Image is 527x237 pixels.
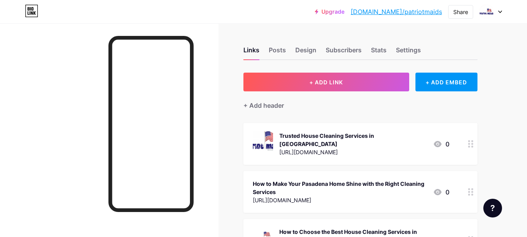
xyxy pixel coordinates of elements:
div: Share [453,8,468,16]
a: [DOMAIN_NAME]/patriotmaids [351,7,442,16]
div: 0 [433,139,449,149]
div: Stats [371,45,387,59]
div: 0 [433,187,449,197]
div: Design [295,45,316,59]
img: Trusted House Cleaning Services in Pasadena [253,131,273,151]
div: Subscribers [326,45,362,59]
div: [URL][DOMAIN_NAME] [279,148,427,156]
span: + ADD LINK [309,79,343,86]
div: Links [243,45,259,59]
div: How to Make Your Pasadena Home Shine with the Right Cleaning Services [253,180,427,196]
div: Settings [396,45,421,59]
div: + ADD EMBED [415,73,477,91]
button: + ADD LINK [243,73,409,91]
div: [URL][DOMAIN_NAME] [253,196,427,204]
img: patriotmaids [479,4,494,19]
div: + Add header [243,101,284,110]
div: Posts [269,45,286,59]
div: Trusted House Cleaning Services in [GEOGRAPHIC_DATA] [279,132,427,148]
a: Upgrade [315,9,344,15]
